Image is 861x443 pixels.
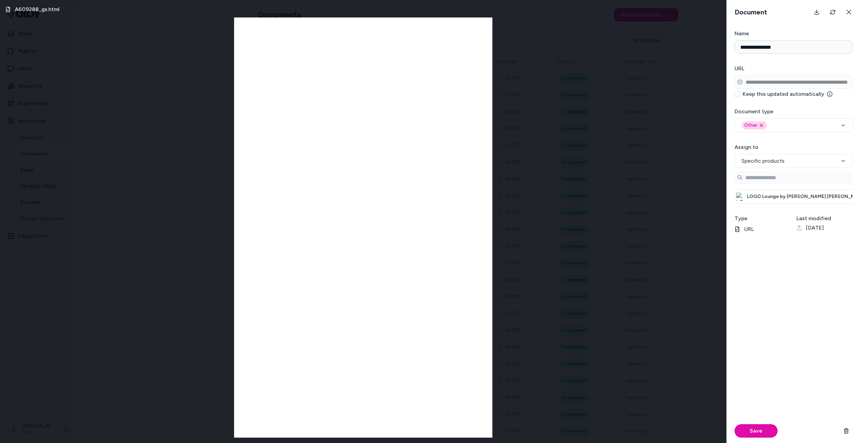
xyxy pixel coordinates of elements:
p: URL [735,225,791,233]
h3: Type [735,214,791,223]
button: Refresh [826,5,839,19]
h3: Document type [735,108,853,116]
div: Other [742,121,767,129]
label: Keep this updated automatically [743,91,832,97]
h3: Name [735,30,853,38]
h3: A609288_gs.html [15,5,60,13]
span: Specific products [742,157,785,165]
button: OtherRemove other option [735,118,853,132]
h3: Last modified [796,214,853,223]
h3: Document [732,7,770,17]
h3: URL [735,65,853,73]
button: Remove other option [759,123,764,128]
img: LOGO Lounge by Lori Goldstein Silky French Terry Top, Size Small, Blue Granite [736,193,744,201]
button: Save [735,424,778,438]
label: Assign to [735,144,758,150]
span: [DATE] [806,224,824,232]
